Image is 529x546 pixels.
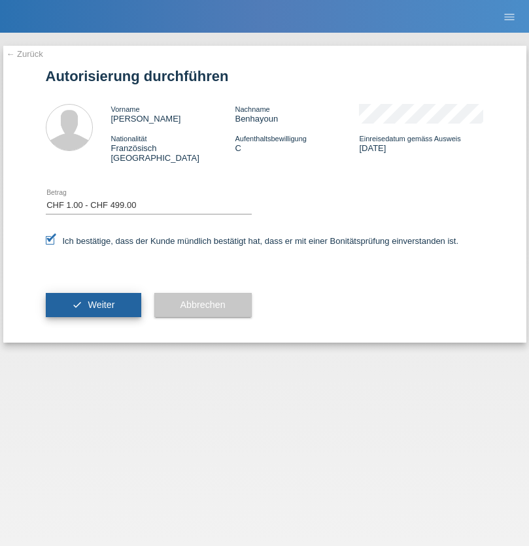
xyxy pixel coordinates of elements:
[111,135,147,143] span: Nationalität
[7,49,43,59] a: ← Zurück
[46,68,484,84] h1: Autorisierung durchführen
[72,299,82,310] i: check
[235,135,306,143] span: Aufenthaltsbewilligung
[88,299,114,310] span: Weiter
[359,133,483,153] div: [DATE]
[46,293,141,318] button: check Weiter
[235,133,359,153] div: C
[46,236,459,246] label: Ich bestätige, dass der Kunde mündlich bestätigt hat, dass er mit einer Bonitätsprüfung einversta...
[111,104,235,124] div: [PERSON_NAME]
[111,105,140,113] span: Vorname
[496,12,522,20] a: menu
[235,105,269,113] span: Nachname
[180,299,226,310] span: Abbrechen
[111,133,235,163] div: Französisch [GEOGRAPHIC_DATA]
[154,293,252,318] button: Abbrechen
[359,135,460,143] span: Einreisedatum gemäss Ausweis
[503,10,516,24] i: menu
[235,104,359,124] div: Benhayoun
